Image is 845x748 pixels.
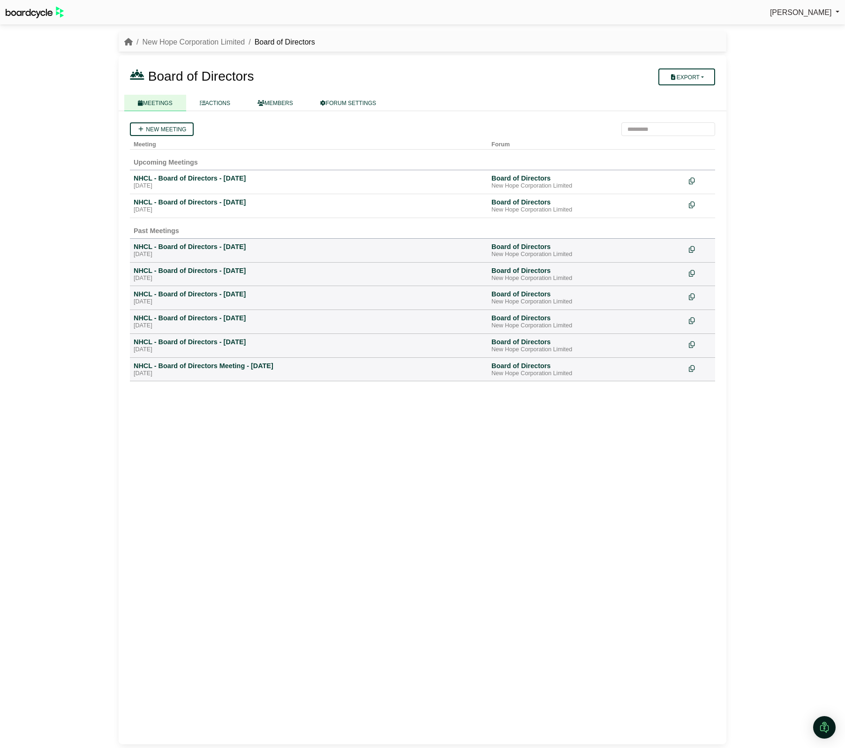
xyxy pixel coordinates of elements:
a: MEMBERS [244,95,307,111]
div: [DATE] [134,322,484,330]
a: FORUM SETTINGS [307,95,390,111]
a: Board of Directors New Hope Corporation Limited [491,362,681,378]
div: Open Intercom Messenger [813,716,836,739]
button: Export [658,68,715,85]
a: NHCL - Board of Directors - [DATE] [DATE] [134,242,484,258]
a: NHCL - Board of Directors - [DATE] [DATE] [134,338,484,354]
a: ACTIONS [186,95,244,111]
div: [DATE] [134,298,484,306]
div: Board of Directors [491,266,681,275]
div: NHCL - Board of Directors - [DATE] [134,338,484,346]
div: Board of Directors [491,242,681,251]
div: NHCL - Board of Directors - [DATE] [134,314,484,322]
div: Board of Directors [491,338,681,346]
div: New Hope Corporation Limited [491,182,681,190]
div: [DATE] [134,206,484,214]
div: Make a copy [689,242,711,255]
div: [DATE] [134,251,484,258]
span: Upcoming Meetings [134,159,198,166]
div: Make a copy [689,266,711,279]
a: Board of Directors New Hope Corporation Limited [491,314,681,330]
div: Make a copy [689,362,711,374]
a: MEETINGS [124,95,186,111]
div: Board of Directors [491,362,681,370]
a: NHCL - Board of Directors - [DATE] [DATE] [134,174,484,190]
div: [DATE] [134,346,484,354]
th: Meeting [130,136,488,150]
li: Board of Directors [245,36,315,48]
a: NHCL - Board of Directors Meeting - [DATE] [DATE] [134,362,484,378]
a: New Hope Corporation Limited [142,38,245,46]
div: Board of Directors [491,290,681,298]
div: [DATE] [134,370,484,378]
div: Make a copy [689,174,711,187]
a: NHCL - Board of Directors - [DATE] [DATE] [134,266,484,282]
a: Board of Directors New Hope Corporation Limited [491,266,681,282]
div: New Hope Corporation Limited [491,346,681,354]
div: NHCL - Board of Directors - [DATE] [134,174,484,182]
div: NHCL - Board of Directors - [DATE] [134,290,484,298]
div: New Hope Corporation Limited [491,322,681,330]
div: NHCL - Board of Directors - [DATE] [134,242,484,251]
span: Past Meetings [134,227,179,234]
div: Board of Directors [491,174,681,182]
th: Forum [488,136,685,150]
div: Make a copy [689,338,711,350]
a: NHCL - Board of Directors - [DATE] [DATE] [134,290,484,306]
a: NHCL - Board of Directors - [DATE] [DATE] [134,314,484,330]
div: New Hope Corporation Limited [491,206,681,214]
div: NHCL - Board of Directors - [DATE] [134,198,484,206]
div: [DATE] [134,275,484,282]
div: Make a copy [689,198,711,211]
div: New Hope Corporation Limited [491,275,681,282]
a: [PERSON_NAME] [770,7,839,19]
a: NHCL - Board of Directors - [DATE] [DATE] [134,198,484,214]
div: Make a copy [689,290,711,302]
a: Board of Directors New Hope Corporation Limited [491,198,681,214]
div: New Hope Corporation Limited [491,370,681,378]
a: Board of Directors New Hope Corporation Limited [491,290,681,306]
div: NHCL - Board of Directors - [DATE] [134,266,484,275]
div: New Hope Corporation Limited [491,251,681,258]
a: Board of Directors New Hope Corporation Limited [491,242,681,258]
span: Board of Directors [148,69,254,83]
div: Board of Directors [491,314,681,322]
nav: breadcrumb [124,36,315,48]
div: [DATE] [134,182,484,190]
a: Board of Directors New Hope Corporation Limited [491,338,681,354]
a: New meeting [130,122,194,136]
div: Board of Directors [491,198,681,206]
div: New Hope Corporation Limited [491,298,681,306]
div: Make a copy [689,314,711,326]
span: [PERSON_NAME] [770,8,832,16]
div: NHCL - Board of Directors Meeting - [DATE] [134,362,484,370]
a: Board of Directors New Hope Corporation Limited [491,174,681,190]
img: BoardcycleBlackGreen-aaafeed430059cb809a45853b8cf6d952af9d84e6e89e1f1685b34bfd5cb7d64.svg [6,7,64,18]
